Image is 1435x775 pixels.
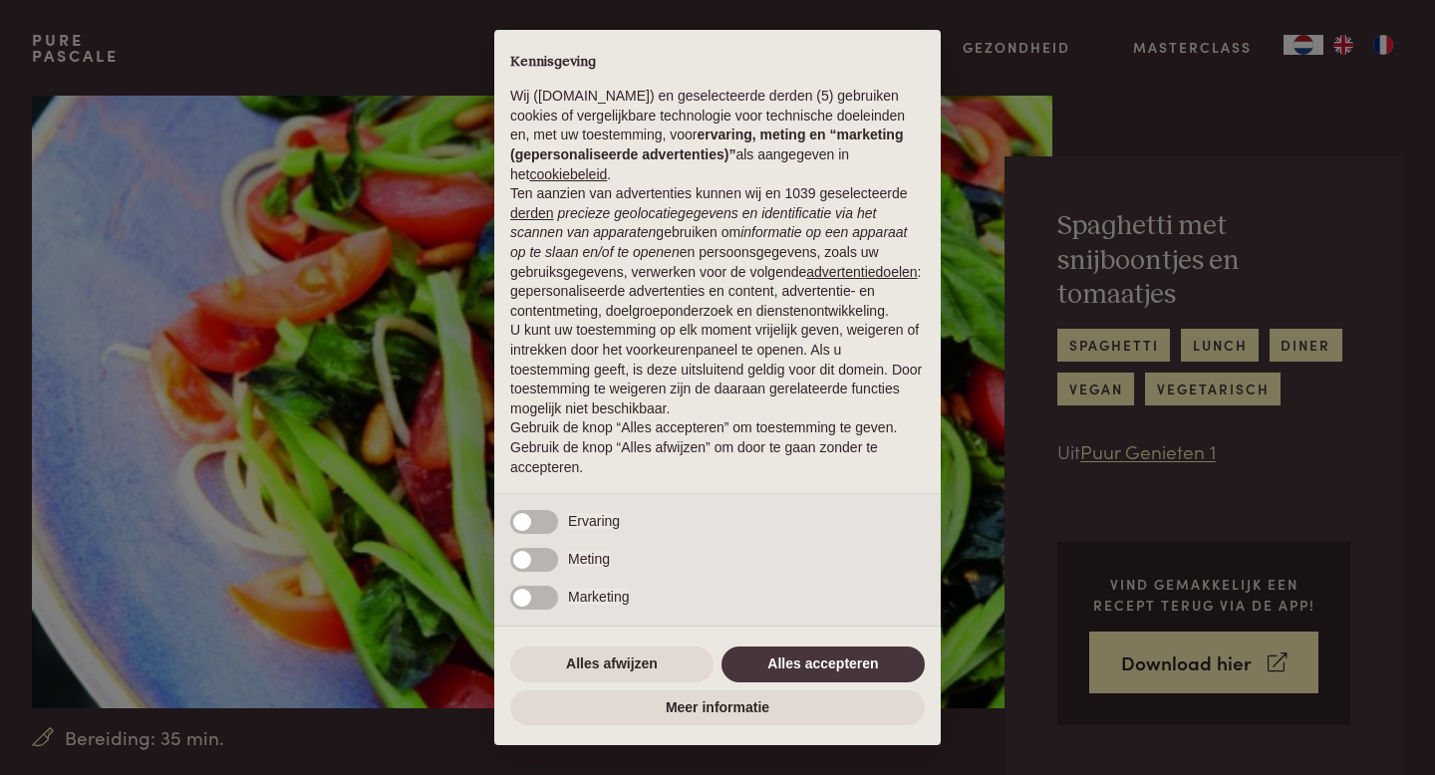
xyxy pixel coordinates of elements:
p: Wij ([DOMAIN_NAME]) en geselecteerde derden (5) gebruiken cookies of vergelijkbare technologie vo... [510,87,925,184]
span: Marketing [568,589,629,605]
p: U kunt uw toestemming op elk moment vrijelijk geven, weigeren of intrekken door het voorkeurenpan... [510,321,925,418]
em: precieze geolocatiegegevens en identificatie via het scannen van apparaten [510,205,876,241]
em: informatie op een apparaat op te slaan en/of te openen [510,224,908,260]
button: advertentiedoelen [806,263,917,283]
p: Ten aanzien van advertenties kunnen wij en 1039 geselecteerde gebruiken om en persoonsgegevens, z... [510,184,925,321]
span: Meting [568,551,610,567]
span: Ervaring [568,513,620,529]
button: Alles accepteren [721,646,925,682]
button: Alles afwijzen [510,646,714,682]
a: cookiebeleid [529,166,607,182]
button: Meer informatie [510,690,925,726]
h2: Kennisgeving [510,54,925,72]
strong: ervaring, meting en “marketing (gepersonaliseerde advertenties)” [510,127,903,162]
p: Gebruik de knop “Alles accepteren” om toestemming te geven. Gebruik de knop “Alles afwijzen” om d... [510,418,925,477]
button: derden [510,204,554,224]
